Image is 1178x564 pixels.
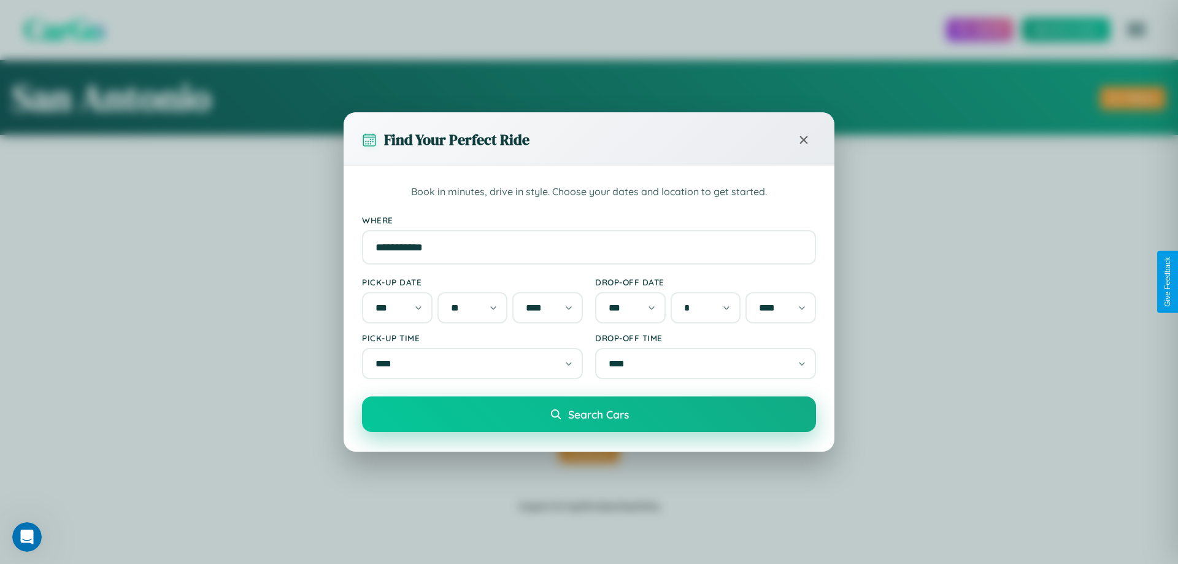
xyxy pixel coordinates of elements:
button: Search Cars [362,396,816,432]
label: Drop-off Date [595,277,816,287]
label: Where [362,215,816,225]
p: Book in minutes, drive in style. Choose your dates and location to get started. [362,184,816,200]
span: Search Cars [568,408,629,421]
label: Drop-off Time [595,333,816,343]
label: Pick-up Date [362,277,583,287]
h3: Find Your Perfect Ride [384,129,529,150]
label: Pick-up Time [362,333,583,343]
